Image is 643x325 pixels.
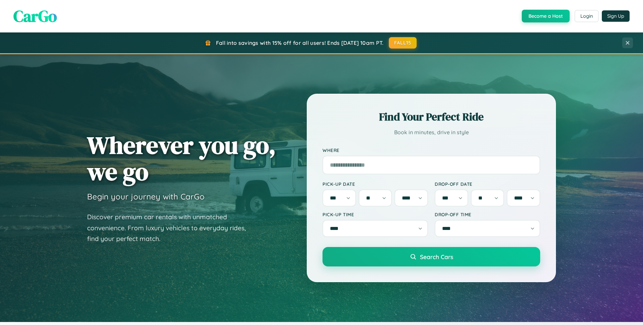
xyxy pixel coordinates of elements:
[435,181,540,187] label: Drop-off Date
[389,37,417,49] button: FALL15
[323,109,540,124] h2: Find Your Perfect Ride
[323,212,428,217] label: Pick-up Time
[323,247,540,266] button: Search Cars
[13,5,57,27] span: CarGo
[87,212,255,244] p: Discover premium car rentals with unmatched convenience. From luxury vehicles to everyday rides, ...
[216,39,384,46] span: Fall into savings with 15% off for all users! Ends [DATE] 10am PT.
[602,10,630,22] button: Sign Up
[575,10,598,22] button: Login
[323,181,428,187] label: Pick-up Date
[420,253,453,260] span: Search Cars
[435,212,540,217] label: Drop-off Time
[323,147,540,153] label: Where
[87,191,205,201] h3: Begin your journey with CarGo
[323,128,540,137] p: Book in minutes, drive in style
[87,132,276,185] h1: Wherever you go, we go
[522,10,570,22] button: Become a Host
